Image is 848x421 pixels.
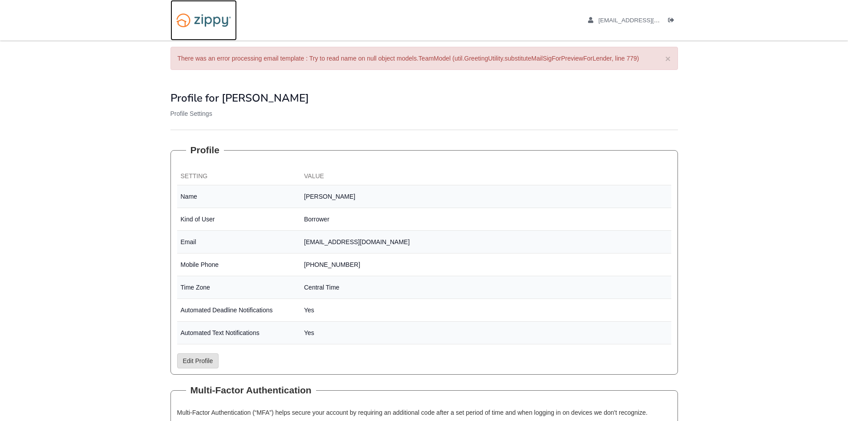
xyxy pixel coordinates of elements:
td: Yes [300,299,671,322]
td: Name [177,185,301,208]
td: Automated Text Notifications [177,322,301,344]
p: Profile Settings [170,109,678,118]
a: Log out [668,17,678,26]
td: [PERSON_NAME] [300,185,671,208]
td: Central Time [300,276,671,299]
td: [PHONE_NUMBER] [300,253,671,276]
a: Edit Profile [177,353,219,368]
td: Borrower [300,208,671,231]
td: Email [177,231,301,253]
td: Mobile Phone [177,253,301,276]
a: edit profile [588,17,701,26]
p: Multi-Factor Authentication (“MFA”) helps secure your account by requiring an additional code aft... [177,408,671,417]
img: Logo [170,9,237,32]
span: myrandanevins@gmail.com [598,17,700,24]
button: × [665,54,670,63]
td: Time Zone [177,276,301,299]
div: There was an error processing email template : Try to read name on null object models.TeamModel (... [170,47,678,70]
td: Automated Deadline Notifications [177,299,301,322]
h1: Profile for [PERSON_NAME] [170,92,678,104]
legend: Profile [186,143,224,157]
th: Setting [177,168,301,185]
td: Yes [300,322,671,344]
td: Kind of User [177,208,301,231]
legend: Multi-Factor Authentication [186,384,316,397]
td: [EMAIL_ADDRESS][DOMAIN_NAME] [300,231,671,253]
th: Value [300,168,671,185]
